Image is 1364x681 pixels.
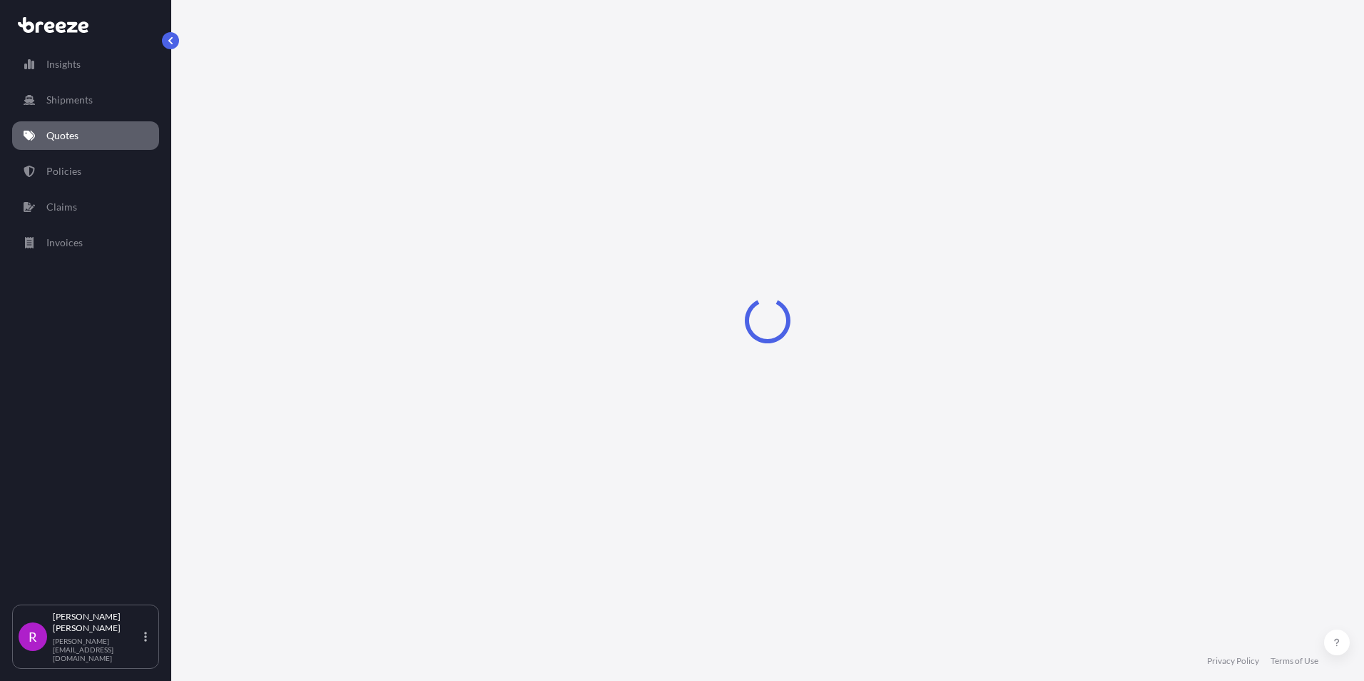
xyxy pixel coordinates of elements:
[1271,655,1318,667] a: Terms of Use
[12,157,159,186] a: Policies
[12,50,159,79] a: Insights
[53,611,141,634] p: [PERSON_NAME] [PERSON_NAME]
[12,228,159,257] a: Invoices
[12,86,159,114] a: Shipments
[46,200,77,214] p: Claims
[53,637,141,662] p: [PERSON_NAME][EMAIL_ADDRESS][DOMAIN_NAME]
[29,630,37,644] span: R
[1207,655,1259,667] a: Privacy Policy
[12,193,159,221] a: Claims
[46,93,93,107] p: Shipments
[46,164,81,178] p: Policies
[46,57,81,71] p: Insights
[12,121,159,150] a: Quotes
[46,236,83,250] p: Invoices
[46,128,78,143] p: Quotes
